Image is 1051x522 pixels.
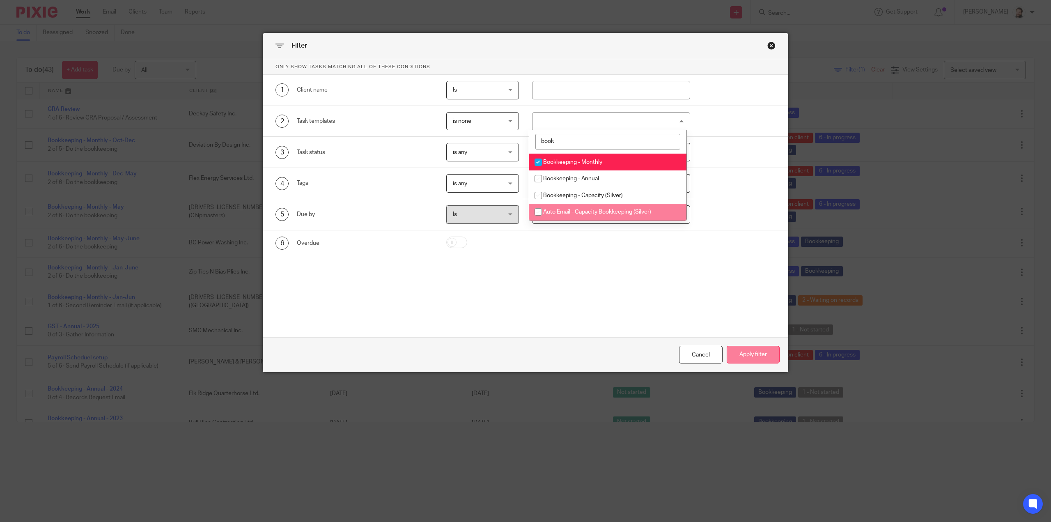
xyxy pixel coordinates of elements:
[543,176,599,182] span: Bookkeeping - Annual
[275,83,289,97] div: 1
[275,177,289,190] div: 4
[453,181,467,186] span: is any
[767,41,776,50] div: Close this dialog window
[679,346,723,363] div: Close this dialog window
[453,149,467,155] span: is any
[543,193,623,198] span: Bookkeeping - Capacity (Silver)
[297,239,434,247] div: Overdue
[453,118,471,124] span: is none
[275,208,289,221] div: 5
[453,212,457,217] span: Is
[535,134,680,149] input: Search options...
[297,148,434,156] div: Task status
[543,209,651,215] span: Auto Email - Capacity Bookkeeping (Silver)
[275,237,289,250] div: 6
[291,42,307,49] span: Filter
[263,59,788,75] p: Only show tasks matching all of these conditions
[297,86,434,94] div: Client name
[727,346,780,363] button: Apply filter
[275,115,289,128] div: 2
[297,179,434,187] div: Tags
[543,159,602,165] span: Bookkeeping - Monthly
[297,117,434,125] div: Task templates
[275,146,289,159] div: 3
[453,87,457,93] span: Is
[297,210,434,218] div: Due by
